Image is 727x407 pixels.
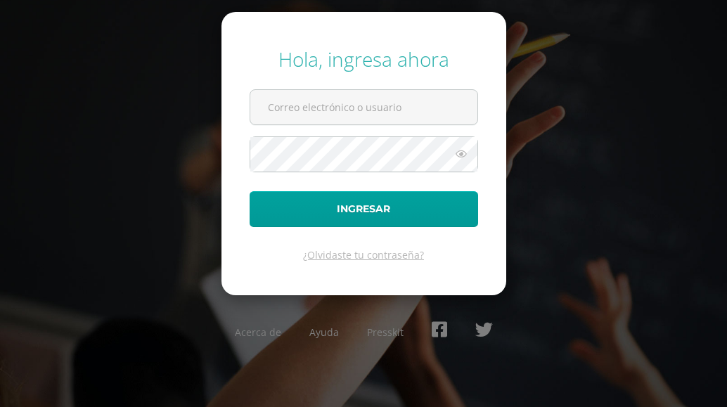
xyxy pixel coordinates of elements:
[235,325,281,339] a: Acerca de
[303,248,424,261] a: ¿Olvidaste tu contraseña?
[309,325,339,339] a: Ayuda
[367,325,404,339] a: Presskit
[250,46,478,72] div: Hola, ingresa ahora
[250,90,477,124] input: Correo electrónico o usuario
[250,191,478,227] button: Ingresar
